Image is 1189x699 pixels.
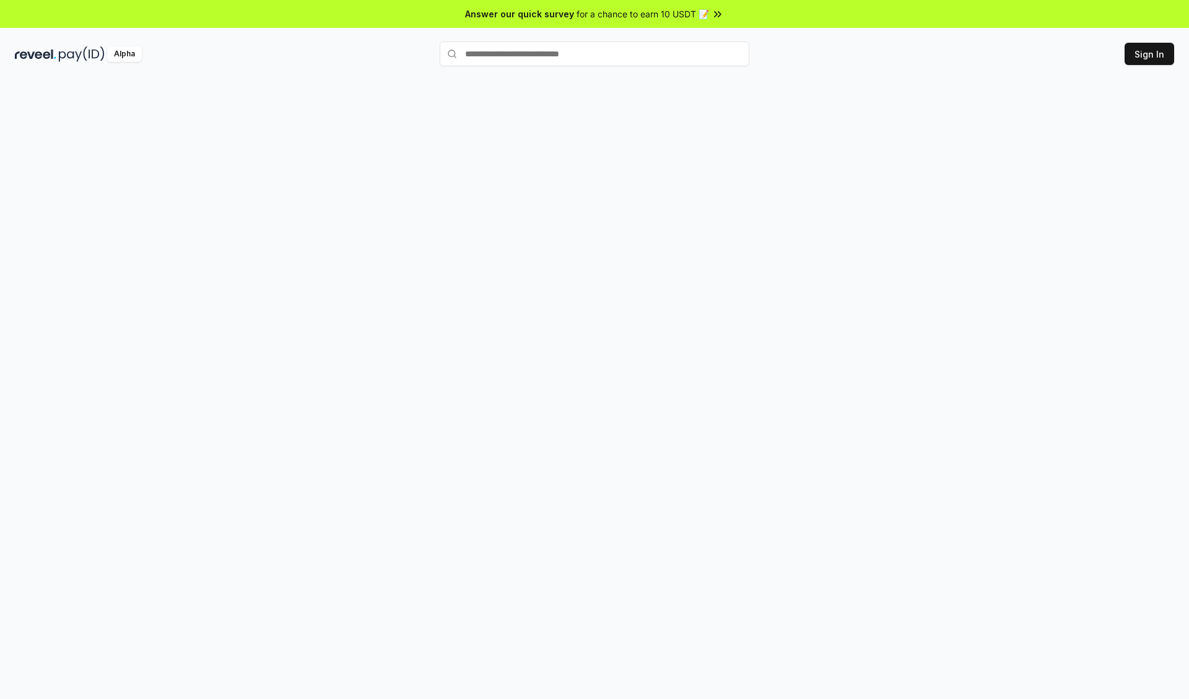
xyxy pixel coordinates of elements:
span: for a chance to earn 10 USDT 📝 [577,7,709,20]
img: pay_id [59,46,105,62]
span: Answer our quick survey [465,7,574,20]
img: reveel_dark [15,46,56,62]
button: Sign In [1125,43,1174,65]
div: Alpha [107,46,142,62]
